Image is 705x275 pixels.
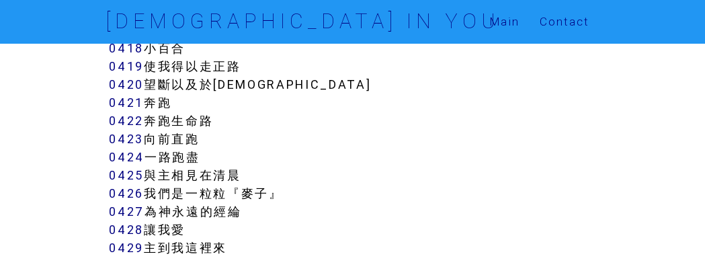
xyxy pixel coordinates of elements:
[109,240,144,256] a: 0429
[109,113,144,128] a: 0422
[109,222,144,237] a: 0428
[109,149,144,165] a: 0424
[109,58,144,74] a: 0419
[109,40,144,56] a: 0418
[109,77,144,92] a: 0420
[109,95,144,110] a: 0421
[109,186,144,201] a: 0426
[109,167,144,183] a: 0425
[109,204,144,219] a: 0427
[648,214,695,265] iframe: Chat
[109,131,144,147] a: 0423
